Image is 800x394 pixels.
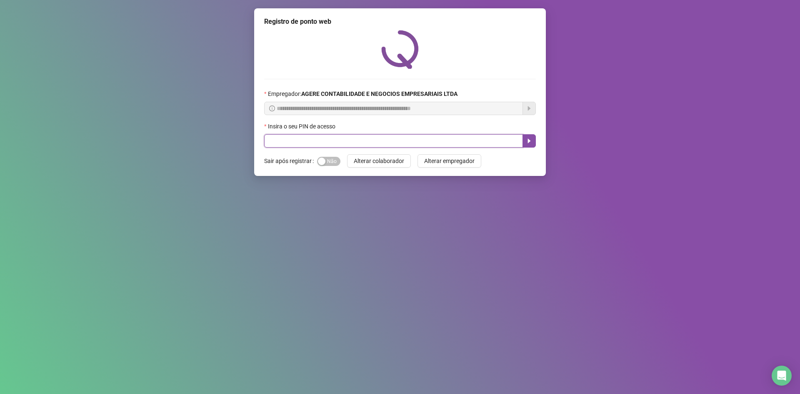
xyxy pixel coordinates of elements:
span: caret-right [526,138,532,144]
label: Sair após registrar [264,154,317,168]
span: Alterar colaborador [354,156,404,166]
label: Insira o seu PIN de acesso [264,122,341,131]
span: Empregador : [268,89,457,98]
span: Alterar empregador [424,156,475,166]
img: QRPoint [381,30,419,69]
div: Registro de ponto web [264,17,536,27]
button: Alterar empregador [417,154,481,168]
span: info-circle [269,105,275,111]
div: Open Intercom Messenger [772,366,792,386]
strong: AGERE CONTABILIDADE E NEGOCIOS EMPRESARIAIS LTDA [301,90,457,97]
button: Alterar colaborador [347,154,411,168]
